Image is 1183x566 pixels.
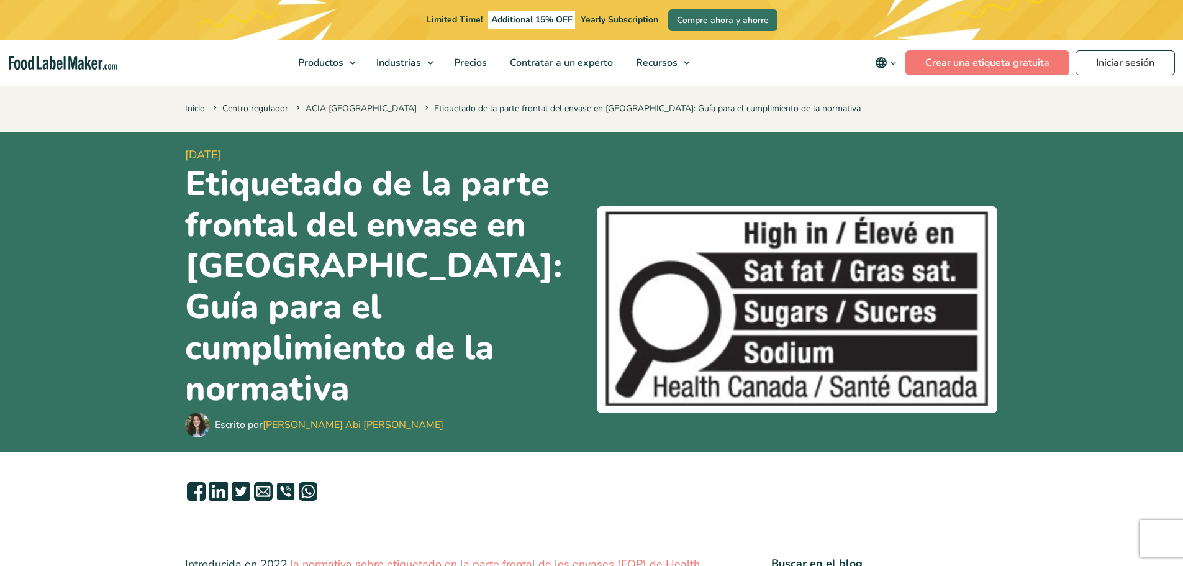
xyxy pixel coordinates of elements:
span: Recursos [632,56,679,70]
a: Iniciar sesión [1076,50,1175,75]
span: Additional 15% OFF [488,11,576,29]
div: Escrito por [215,418,443,432]
h1: Etiquetado de la parte frontal del envase en [GEOGRAPHIC_DATA]: Guía para el cumplimiento de la n... [185,163,587,409]
span: Industrias [373,56,422,70]
a: Centro regulador [222,103,288,114]
img: Maria Abi Hanna - Etiquetadora de alimentos [185,413,210,437]
span: Precios [450,56,488,70]
a: ACIA [GEOGRAPHIC_DATA] [306,103,417,114]
a: [PERSON_NAME] Abi [PERSON_NAME] [263,418,443,432]
span: Contratar a un experto [506,56,614,70]
a: Industrias [365,40,440,86]
a: Contratar a un experto [499,40,622,86]
span: Yearly Subscription [581,14,658,25]
span: Productos [294,56,345,70]
a: Recursos [625,40,696,86]
a: Compre ahora y ahorre [668,9,777,31]
a: Inicio [185,103,205,114]
a: Precios [443,40,496,86]
span: Etiquetado de la parte frontal del envase en [GEOGRAPHIC_DATA]: Guía para el cumplimiento de la n... [422,103,861,114]
a: Productos [287,40,362,86]
span: Limited Time! [427,14,483,25]
span: [DATE] [185,147,587,163]
a: Crear una etiqueta gratuita [905,50,1069,75]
